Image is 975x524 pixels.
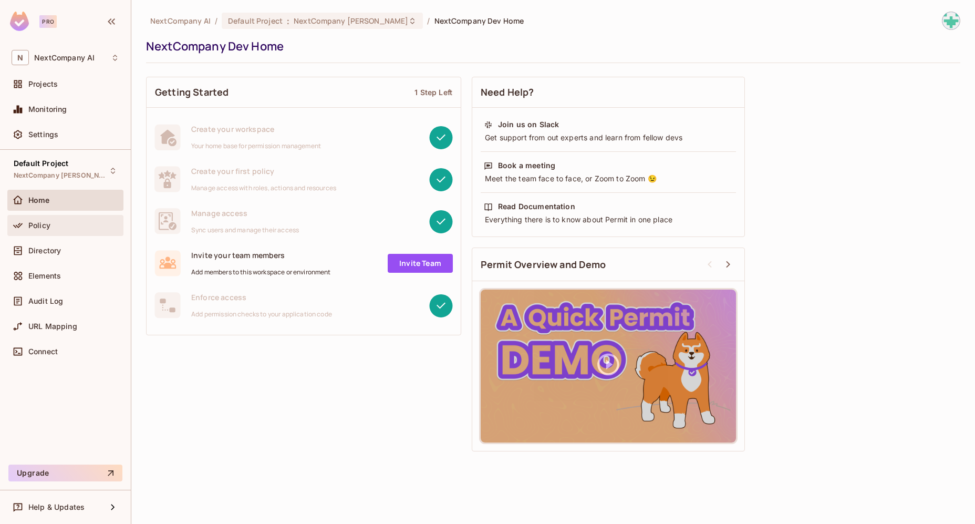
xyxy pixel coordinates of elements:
[434,16,524,26] span: NextCompany Dev Home
[215,16,217,26] li: /
[427,16,430,26] li: /
[28,196,50,204] span: Home
[28,272,61,280] span: Elements
[155,86,229,99] span: Getting Started
[484,132,733,143] div: Get support from out experts and learn from fellow devs
[28,130,58,139] span: Settings
[481,86,534,99] span: Need Help?
[498,201,575,212] div: Read Documentation
[39,15,57,28] div: Pro
[191,268,331,276] span: Add members to this workspace or environment
[498,119,559,130] div: Join us on Slack
[191,166,336,176] span: Create your first policy
[8,465,122,481] button: Upgrade
[414,87,452,97] div: 1 Step Left
[28,503,85,511] span: Help & Updates
[150,16,211,26] span: the active workspace
[191,142,321,150] span: Your home base for permission management
[388,254,453,273] a: Invite Team
[484,173,733,184] div: Meet the team face to face, or Zoom to Zoom 😉
[484,214,733,225] div: Everything there is to know about Permit in one place
[34,54,95,62] span: Workspace: NextCompany AI
[10,12,29,31] img: SReyMgAAAABJRU5ErkJggg==
[191,124,321,134] span: Create your workspace
[14,159,68,168] span: Default Project
[228,16,283,26] span: Default Project
[294,16,408,26] span: NextCompany [PERSON_NAME]
[481,258,606,271] span: Permit Overview and Demo
[286,17,290,25] span: :
[28,105,67,114] span: Monitoring
[28,322,77,331] span: URL Mapping
[191,250,331,260] span: Invite your team members
[28,347,58,356] span: Connect
[942,12,960,29] img: josh@nextcompany.io
[191,310,332,318] span: Add permission checks to your application code
[498,160,555,171] div: Book a meeting
[28,246,61,255] span: Directory
[191,208,299,218] span: Manage access
[146,38,955,54] div: NextCompany Dev Home
[191,292,332,302] span: Enforce access
[12,50,29,65] span: N
[191,226,299,234] span: Sync users and manage their access
[191,184,336,192] span: Manage access with roles, actions and resources
[14,171,108,180] span: NextCompany [PERSON_NAME]
[28,297,63,305] span: Audit Log
[28,221,50,230] span: Policy
[28,80,58,88] span: Projects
